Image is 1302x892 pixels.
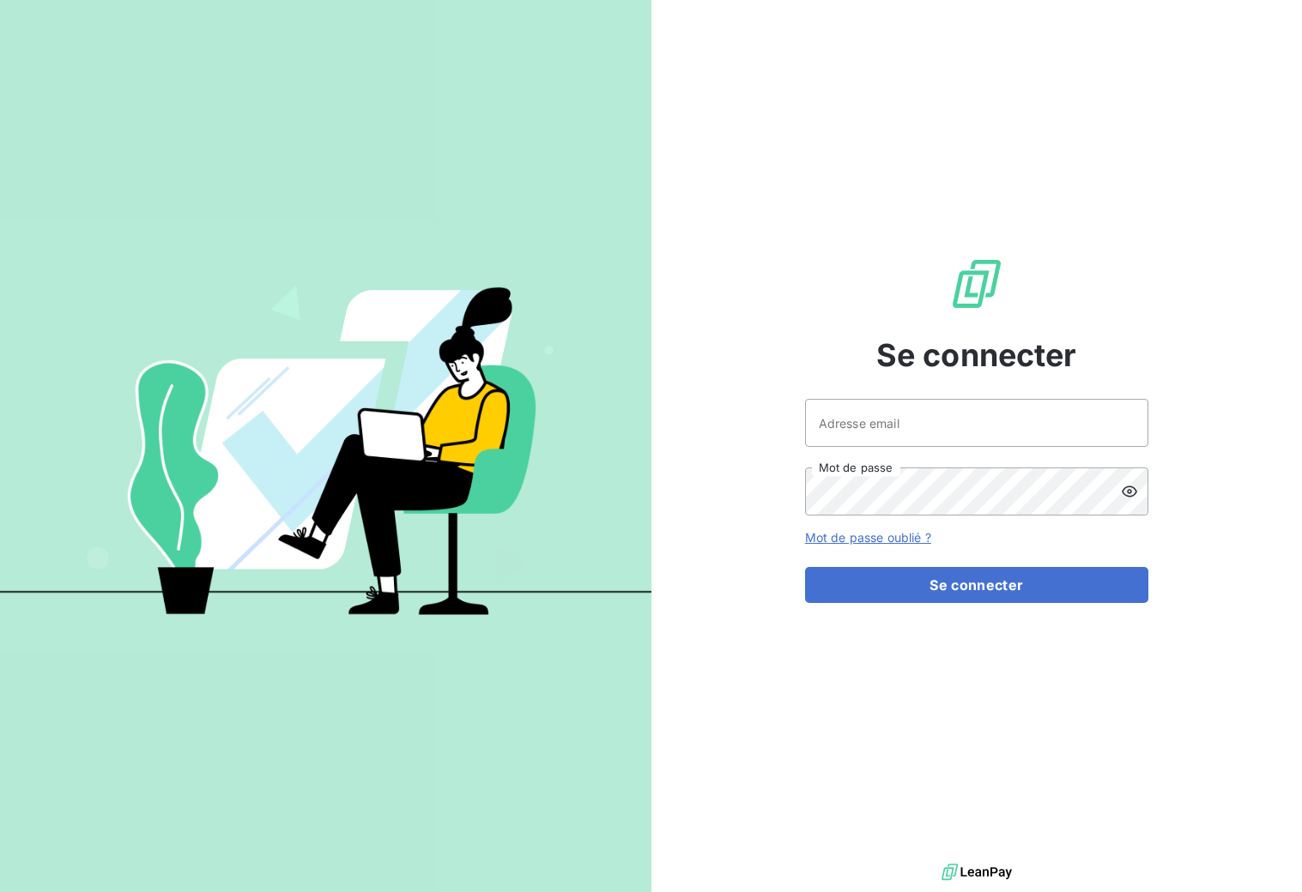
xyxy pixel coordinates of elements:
span: Se connecter [876,332,1077,378]
input: placeholder [805,399,1148,447]
a: Mot de passe oublié ? [805,530,931,545]
img: Logo LeanPay [949,256,1004,311]
img: logo [942,859,1012,885]
button: Se connecter [805,567,1148,603]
